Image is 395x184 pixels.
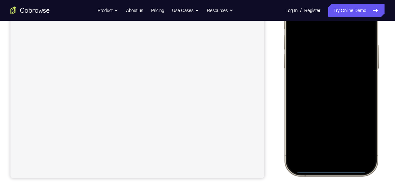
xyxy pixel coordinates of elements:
[328,4,385,17] a: Try Online Demo
[126,4,143,17] a: About us
[285,4,297,17] a: Log In
[172,4,199,17] button: Use Cases
[300,7,301,14] span: /
[151,4,164,17] a: Pricing
[10,7,50,14] a: Go to the home page
[98,4,118,17] button: Product
[207,4,233,17] button: Resources
[304,4,320,17] a: Register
